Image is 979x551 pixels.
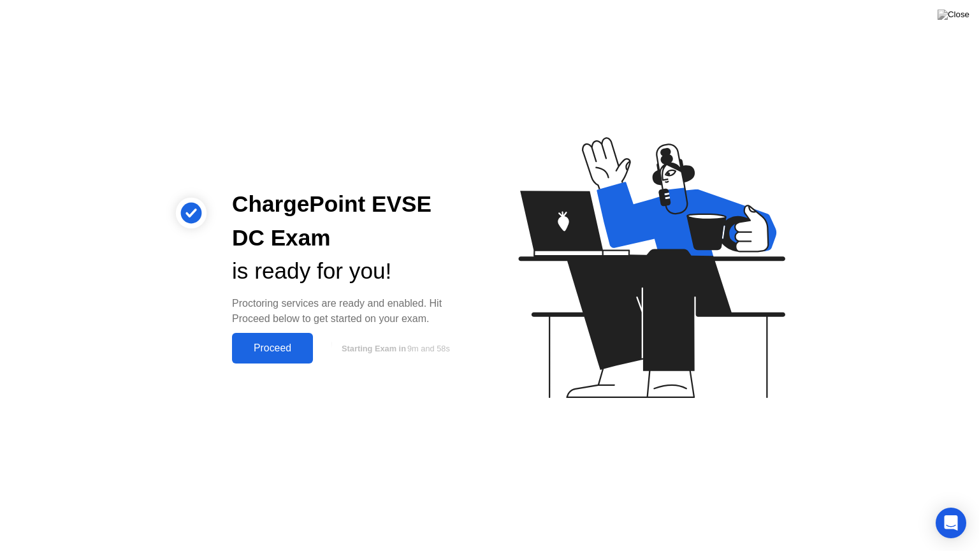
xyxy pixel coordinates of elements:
span: 9m and 58s [407,344,450,353]
div: Proceed [236,342,309,354]
div: is ready for you! [232,254,469,288]
div: ChargePoint EVSE DC Exam [232,187,469,255]
button: Proceed [232,333,313,364]
img: Close [938,10,969,20]
div: Proctoring services are ready and enabled. Hit Proceed below to get started on your exam. [232,296,469,327]
button: Starting Exam in9m and 58s [319,336,469,360]
div: Open Intercom Messenger [936,508,966,538]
